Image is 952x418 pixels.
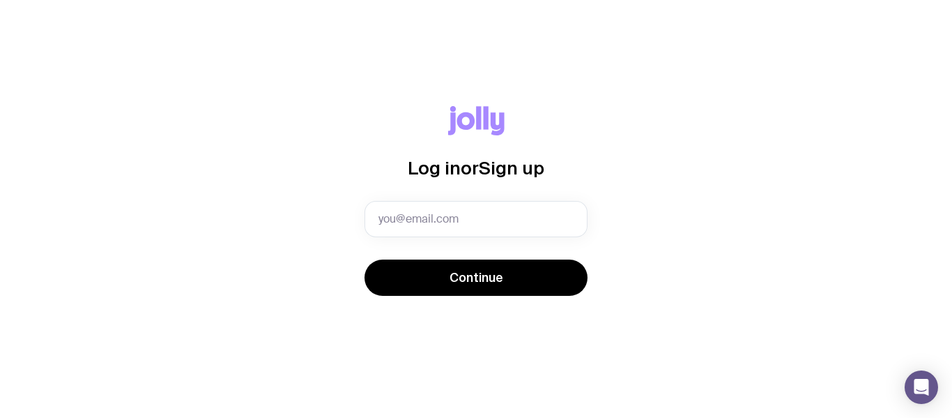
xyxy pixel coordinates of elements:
input: you@email.com [364,201,588,237]
span: Sign up [479,158,544,178]
span: or [461,158,479,178]
button: Continue [364,260,588,296]
span: Log in [408,158,461,178]
div: Open Intercom Messenger [905,371,938,404]
span: Continue [450,269,503,286]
